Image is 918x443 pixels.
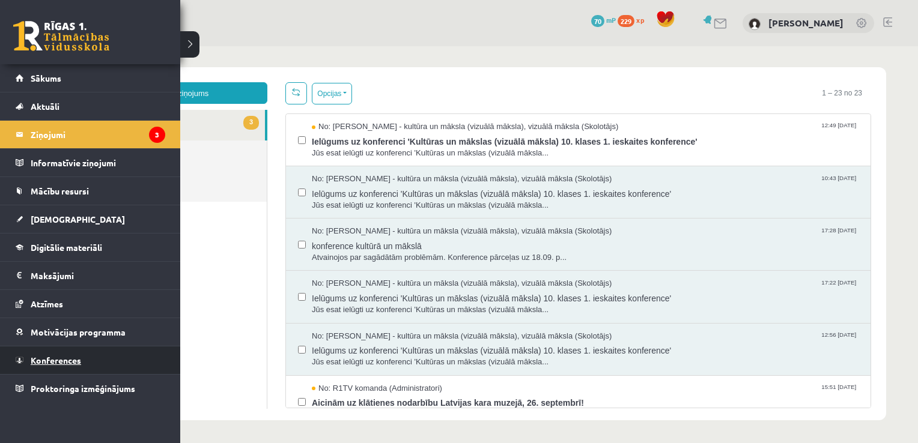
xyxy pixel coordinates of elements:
a: [DEMOGRAPHIC_DATA] [16,205,165,233]
a: 229 xp [618,15,650,25]
span: No: [PERSON_NAME] - kultūra un māksla (vizuālā māksla), vizuālā māksla (Skolotājs) [264,75,570,86]
a: No: [PERSON_NAME] - kultūra un māksla (vizuālā māksla), vizuālā māksla (Skolotājs) 17:22 [DATE] I... [264,232,810,269]
a: [PERSON_NAME] [768,17,844,29]
span: Ielūgums uz konferenci 'Kultūras un mākslas (vizuālā māksla) 10. klases 1. ieskaites konference' [264,139,810,154]
span: Atvainojos par sagādātām problēmām. Konference pārceļas uz 18.09. p... [264,206,810,217]
span: Atzīmes [31,298,63,309]
a: Nosūtītie [36,94,219,125]
a: Maksājumi [16,262,165,289]
a: 70 mP [591,15,616,25]
span: Ielūgums uz konferenci 'Kultūras un mākslas (vizuālā māksla) 10. klases 1. ieskaites konference' [264,295,810,310]
span: Jūs esat ielūgti uz konferenci 'Kultūras un mākslas (vizuālā māksla... [264,154,810,165]
span: 12:56 [DATE] [771,285,810,294]
span: No: R1TV komanda (Administratori) [264,337,394,348]
a: Atzīmes [16,290,165,318]
a: Mācību resursi [16,177,165,205]
span: 10:43 [DATE] [771,127,810,136]
span: Jūs esat ielūgti uz konferenci 'Kultūras un mākslas (vizuālā māksla... [264,258,810,270]
a: Motivācijas programma [16,318,165,346]
span: Mācību resursi [31,185,89,196]
span: 12:49 [DATE] [771,75,810,84]
img: Andris Anžans [749,18,761,30]
a: Digitālie materiāli [16,234,165,261]
a: No: [PERSON_NAME] - kultūra un māksla (vizuālā māksla), vizuālā māksla (Skolotājs) 12:49 [DATE] I... [264,75,810,112]
legend: Ziņojumi [31,121,165,148]
a: Aktuāli [16,92,165,120]
button: Opcijas [264,37,304,58]
a: 3Ienākošie [36,64,217,94]
span: Jūs esat ielūgti uz konferenci 'Kultūras un mākslas (vizuālā māksla... [264,310,810,322]
a: No: [PERSON_NAME] - kultūra un māksla (vizuālā māksla), vizuālā māksla (Skolotājs) 17:28 [DATE] k... [264,179,810,217]
a: Rīgas 1. Tālmācības vidusskola [13,21,109,51]
legend: Informatīvie ziņojumi [31,149,165,176]
span: Jūs esat ielūgti uz konferenci 'Kultūras un mākslas (vizuālā māksla... [264,101,810,113]
span: konference kultūrā un mākslā [264,191,810,206]
span: mP [606,15,616,25]
a: Informatīvie ziņojumi [16,149,165,176]
span: 17:22 [DATE] [771,232,810,241]
span: 229 [618,15,634,27]
span: No: [PERSON_NAME] - kultūra un māksla (vizuālā māksla), vizuālā māksla (Skolotājs) [264,232,564,243]
a: No: R1TV komanda (Administratori) 15:51 [DATE] Aicinām uz klātienes nodarbību Latvijas kara muzej... [264,337,810,374]
a: Jauns ziņojums [36,36,219,58]
a: Ziņojumi3 [16,121,165,148]
span: No: [PERSON_NAME] - kultūra un māksla (vizuālā māksla), vizuālā māksla (Skolotājs) [264,179,564,191]
a: Sākums [16,64,165,92]
span: No: [PERSON_NAME] - kultūra un māksla (vizuālā māksla), vizuālā māksla (Skolotājs) [264,285,564,296]
span: 15:51 [DATE] [771,337,810,346]
a: Proktoringa izmēģinājums [16,375,165,402]
i: 3 [149,127,165,143]
a: Dzēstie [36,125,219,155]
span: Digitālie materiāli [31,242,102,253]
span: Ielūgums uz konferenci 'Kultūras un mākslas (vizuālā māksla) 10. klases 1. ieskaites konference' [264,86,810,101]
span: Proktoringa izmēģinājums [31,383,135,394]
a: No: [PERSON_NAME] - kultūra un māksla (vizuālā māksla), vizuālā māksla (Skolotājs) 12:56 [DATE] I... [264,285,810,322]
span: Motivācijas programma [31,327,126,337]
span: Aktuāli [31,101,59,112]
span: 17:28 [DATE] [771,179,810,188]
legend: Maksājumi [31,262,165,289]
a: No: [PERSON_NAME] - kultūra un māksla (vizuālā māksla), vizuālā māksla (Skolotājs) 10:43 [DATE] I... [264,127,810,164]
span: 3 [195,70,211,83]
span: 1 – 23 no 23 [765,36,823,58]
span: 70 [591,15,604,27]
span: Konferences [31,355,81,366]
span: xp [636,15,644,25]
span: [DEMOGRAPHIC_DATA] [31,214,125,225]
span: Aicinām uz klātienes nodarbību Latvijas kara muzejā, 26. septembrī! [264,348,810,363]
span: No: [PERSON_NAME] - kultūra un māksla (vizuālā māksla), vizuālā māksla (Skolotājs) [264,127,564,139]
span: Ielūgums uz konferenci 'Kultūras un mākslas (vizuālā māksla) 10. klases 1. ieskaites konference' [264,243,810,258]
a: Konferences [16,346,165,374]
span: Sākums [31,73,61,83]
